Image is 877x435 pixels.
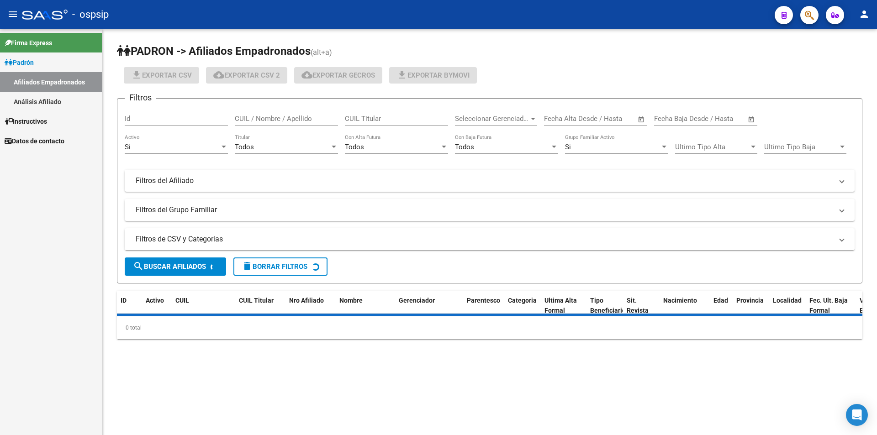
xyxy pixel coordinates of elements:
mat-icon: search [133,261,144,272]
mat-icon: delete [242,261,253,272]
span: Si [125,143,131,151]
span: Nacimiento [663,297,697,304]
span: Exportar CSV [131,71,192,79]
mat-panel-title: Filtros del Grupo Familiar [136,205,833,215]
span: Ultimo Tipo Baja [764,143,838,151]
mat-expansion-panel-header: Filtros del Afiliado [125,170,855,192]
datatable-header-cell: Nombre [336,291,395,321]
span: - ospsip [72,5,109,25]
span: Buscar Afiliados [133,262,206,271]
span: Edad [713,297,728,304]
mat-panel-title: Filtros del Afiliado [136,176,833,186]
span: Tipo Beneficiario [590,297,626,314]
span: Fec. Ult. Baja Formal [809,297,848,314]
span: Exportar GECROS [301,71,375,79]
span: Exportar Bymovi [396,71,470,79]
input: Start date [654,115,684,123]
span: Datos de contacto [5,136,64,146]
button: Exportar Bymovi [389,67,477,84]
button: Buscar Afiliados [125,257,226,276]
button: Exportar CSV [124,67,199,84]
datatable-header-cell: Nro Afiliado [285,291,336,321]
span: Nro Afiliado [289,297,324,304]
datatable-header-cell: Edad [710,291,733,321]
span: Padrón [5,58,34,68]
mat-icon: file_download [131,69,142,80]
button: Exportar GECROS [294,67,382,84]
datatable-header-cell: Fec. Ult. Baja Formal [806,291,856,321]
mat-icon: menu [7,9,18,20]
span: Localidad [773,297,802,304]
span: Borrar Filtros [242,262,307,271]
mat-icon: cloud_download [213,69,224,80]
button: Exportar CSV 2 [206,67,287,84]
mat-icon: person [859,9,870,20]
datatable-header-cell: Sit. Revista [623,291,660,321]
button: Open calendar [746,114,757,125]
datatable-header-cell: CUIL [172,291,222,321]
span: Firma Express [5,38,52,48]
datatable-header-cell: Tipo Beneficiario [586,291,623,321]
div: Open Intercom Messenger [846,404,868,426]
input: End date [582,115,626,123]
span: CUIL [175,297,189,304]
span: Activo [146,297,164,304]
span: Categoria [508,297,537,304]
datatable-header-cell: Parentesco [463,291,504,321]
mat-panel-title: Filtros de CSV y Categorias [136,234,833,244]
datatable-header-cell: Localidad [769,291,806,321]
button: Open calendar [636,114,647,125]
datatable-header-cell: Provincia [733,291,769,321]
mat-expansion-panel-header: Filtros de CSV y Categorias [125,228,855,250]
mat-expansion-panel-header: Filtros del Grupo Familiar [125,199,855,221]
mat-icon: file_download [396,69,407,80]
span: Si [565,143,571,151]
span: ID [121,297,127,304]
span: Exportar CSV 2 [213,71,280,79]
h3: Filtros [125,91,156,104]
mat-icon: cloud_download [301,69,312,80]
datatable-header-cell: Categoria [504,291,541,321]
datatable-header-cell: Ultima Alta Formal [541,291,586,321]
span: Todos [235,143,254,151]
button: Borrar Filtros [233,257,328,276]
input: End date [692,115,736,123]
span: Nombre [339,297,363,304]
span: Seleccionar Gerenciador [455,115,529,123]
span: Ultimo Tipo Alta [675,143,749,151]
datatable-header-cell: Gerenciador [395,291,450,321]
span: Sit. Revista [627,297,649,314]
datatable-header-cell: Activo [142,291,172,321]
span: Ultima Alta Formal [544,297,577,314]
datatable-header-cell: ID [117,291,142,321]
span: Gerenciador [399,297,435,304]
datatable-header-cell: CUIL Titular [235,291,285,321]
span: Parentesco [467,297,500,304]
span: Todos [455,143,474,151]
span: PADRON -> Afiliados Empadronados [117,45,311,58]
datatable-header-cell: Nacimiento [660,291,710,321]
span: Todos [345,143,364,151]
span: (alt+a) [311,48,332,57]
div: 0 total [117,316,862,339]
input: Start date [544,115,574,123]
span: Provincia [736,297,764,304]
span: CUIL Titular [239,297,274,304]
span: Instructivos [5,116,47,126]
